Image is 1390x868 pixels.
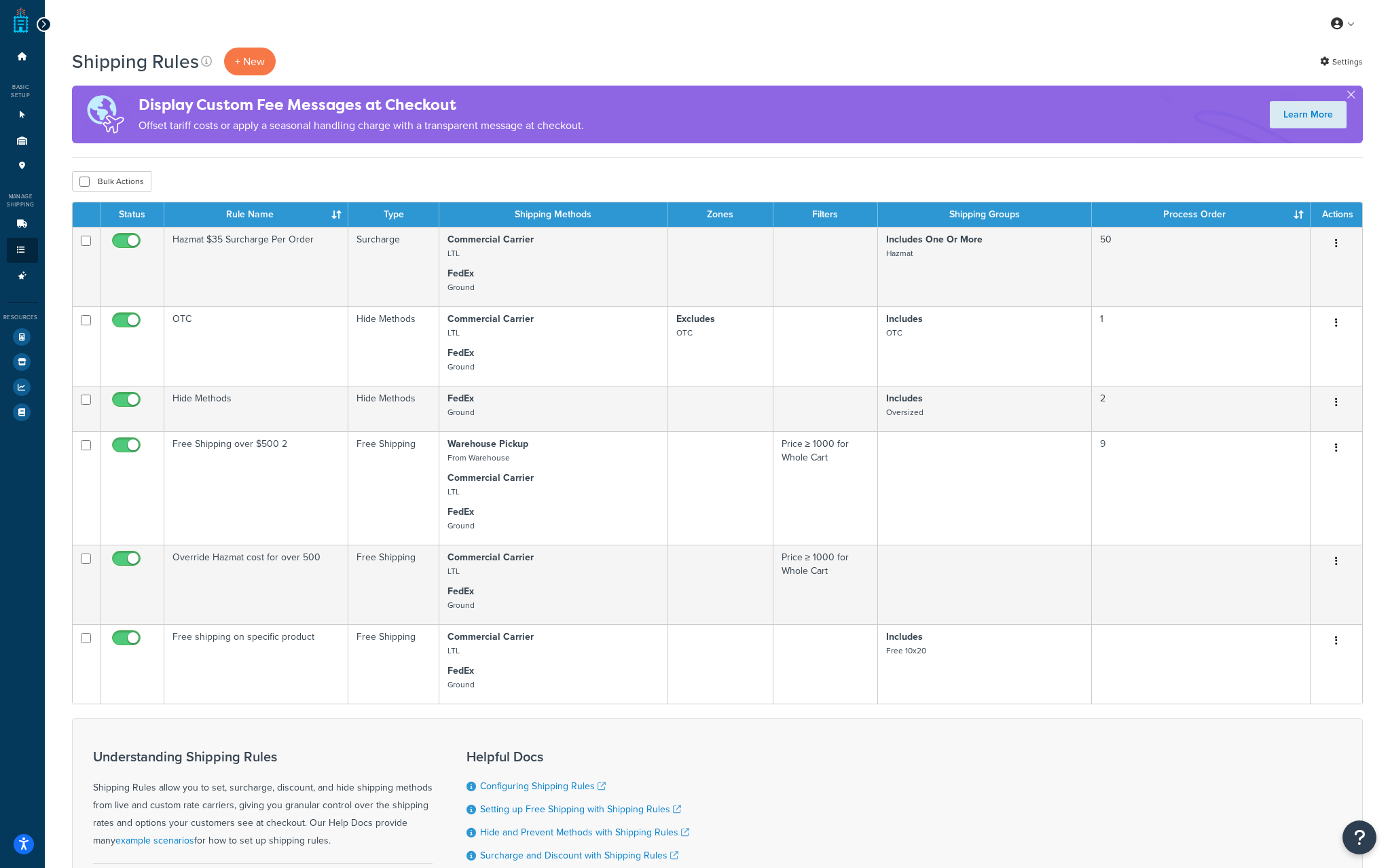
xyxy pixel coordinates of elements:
[447,266,474,281] strong: FedEx
[224,48,276,75] p: + New
[164,431,348,545] td: Free Shipping over $500 2
[447,679,475,691] small: Ground
[447,584,474,598] strong: FedEx
[886,232,983,247] strong: Includes One Or More
[886,391,923,405] strong: Includes
[447,471,534,485] strong: Commercial Carrier
[878,202,1092,227] th: Shipping Groups
[447,232,534,247] strong: Commercial Carrier
[886,630,923,644] strong: Includes
[447,346,474,360] strong: FedEx
[447,437,528,451] strong: Warehouse Pickup
[164,624,348,704] td: Free shipping on specific product
[447,486,460,498] small: LTL
[886,645,926,657] small: Free 10x20
[1092,431,1310,545] td: 9
[72,48,199,75] h1: Shipping Rules
[773,545,879,624] td: Price ≥ 1000 for Whole Cart
[447,550,534,564] strong: Commercial Carrier
[1092,202,1310,227] th: Process Order : activate to sort column ascending
[447,391,474,405] strong: FedEx
[1092,386,1310,431] td: 2
[467,749,689,764] h3: Helpful Docs
[164,306,348,386] td: OTC
[886,327,902,339] small: OTC
[886,247,913,259] small: Hazmat
[164,202,348,227] th: Rule Name : activate to sort column ascending
[447,565,460,577] small: LTL
[480,779,606,793] a: Configuring Shipping Rules
[7,212,38,237] li: Carriers
[773,431,879,545] td: Price ≥ 1000 for Whole Cart
[447,505,474,519] strong: FedEx
[480,848,678,863] a: Surcharge and Discount with Shipping Rules
[447,664,474,678] strong: FedEx
[348,202,439,227] th: Type
[93,749,433,764] h3: Understanding Shipping Rules
[1320,52,1363,71] a: Settings
[447,452,510,464] small: From Warehouse
[139,94,584,116] h4: Display Custom Fee Messages at Checkout
[676,327,693,339] small: OTC
[1092,306,1310,386] td: 1
[7,350,38,374] li: Marketplace
[72,171,151,192] button: Bulk Actions
[7,44,38,69] li: Dashboard
[1311,202,1362,227] th: Actions
[348,624,439,704] td: Free Shipping
[447,327,460,339] small: LTL
[676,312,715,326] strong: Excludes
[7,103,38,128] li: Websites
[7,264,38,289] li: Advanced Features
[7,375,38,399] li: Analytics
[447,630,534,644] strong: Commercial Carrier
[348,227,439,306] td: Surcharge
[447,520,475,532] small: Ground
[447,361,475,373] small: Ground
[439,202,668,227] th: Shipping Methods
[72,86,139,143] img: duties-banner-06bc72dcb5fe05cb3f9472aba00be2ae8eb53ab6f0d8bb03d382ba314ac3c341.png
[1342,820,1376,854] button: Open Resource Center
[115,833,194,848] a: example scenarios
[7,400,38,424] li: Help Docs
[93,749,433,850] div: Shipping Rules allow you to set, surcharge, discount, and hide shipping methods from live and cus...
[348,431,439,545] td: Free Shipping
[447,247,460,259] small: LTL
[668,202,773,227] th: Zones
[773,202,879,227] th: Filters
[348,306,439,386] td: Hide Methods
[1092,227,1310,306] td: 50
[164,545,348,624] td: Override Hazmat cost for over 500
[886,406,923,418] small: Oversized
[447,599,475,611] small: Ground
[447,645,460,657] small: LTL
[886,312,923,326] strong: Includes
[164,386,348,431] td: Hide Methods
[7,325,38,349] li: Test Your Rates
[7,153,38,179] li: Pickup Locations
[447,281,475,293] small: Ground
[480,802,681,816] a: Setting up Free Shipping with Shipping Rules
[14,7,29,34] a: ShipperHQ Home
[7,238,38,263] li: Shipping Rules
[164,227,348,306] td: Hazmat $35 Surcharge Per Order
[447,406,475,418] small: Ground
[447,312,534,326] strong: Commercial Carrier
[7,128,38,153] li: Origins
[348,545,439,624] td: Free Shipping
[480,825,689,839] a: Hide and Prevent Methods with Shipping Rules
[1270,101,1347,128] a: Learn More
[348,386,439,431] td: Hide Methods
[139,116,584,135] p: Offset tariff costs or apply a seasonal handling charge with a transparent message at checkout.
[101,202,164,227] th: Status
